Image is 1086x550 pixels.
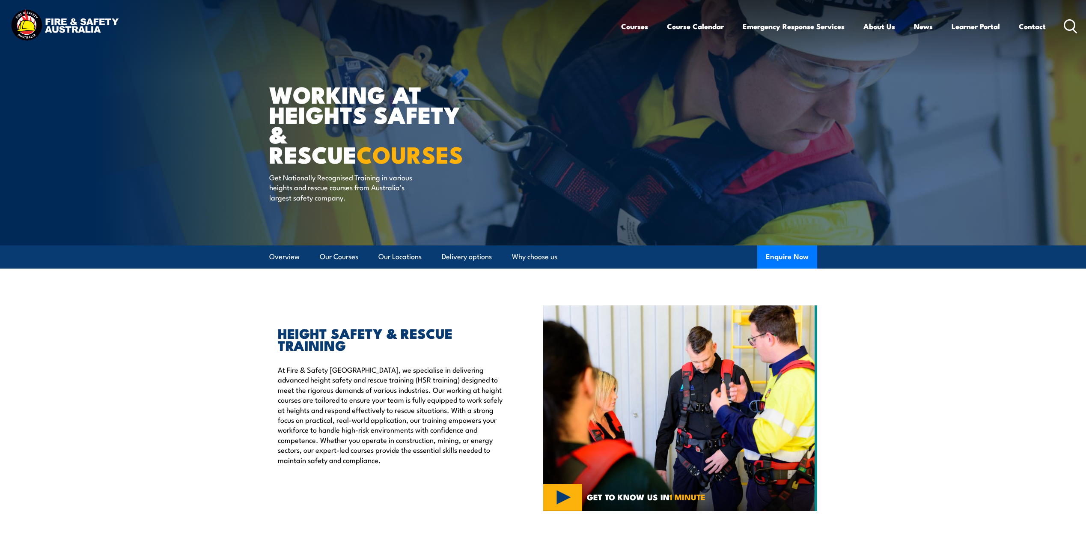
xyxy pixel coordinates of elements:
img: Fire & Safety Australia offer working at heights courses and training [543,305,817,511]
strong: COURSES [357,136,463,171]
p: At Fire & Safety [GEOGRAPHIC_DATA], we specialise in delivering advanced height safety and rescue... [278,365,504,465]
a: Our Locations [378,245,422,268]
a: Our Courses [320,245,358,268]
a: Emergency Response Services [743,15,845,38]
p: Get Nationally Recognised Training in various heights and rescue courses from Australia’s largest... [269,172,425,202]
a: News [914,15,933,38]
a: Contact [1019,15,1046,38]
a: Courses [621,15,648,38]
button: Enquire Now [757,245,817,269]
h1: WORKING AT HEIGHTS SAFETY & RESCUE [269,84,481,164]
span: GET TO KNOW US IN [587,493,705,501]
a: Learner Portal [952,15,1000,38]
a: Why choose us [512,245,557,268]
a: Course Calendar [667,15,724,38]
strong: 1 MINUTE [669,490,705,503]
a: Overview [269,245,300,268]
a: About Us [863,15,895,38]
a: Delivery options [442,245,492,268]
h2: HEIGHT SAFETY & RESCUE TRAINING [278,327,504,351]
